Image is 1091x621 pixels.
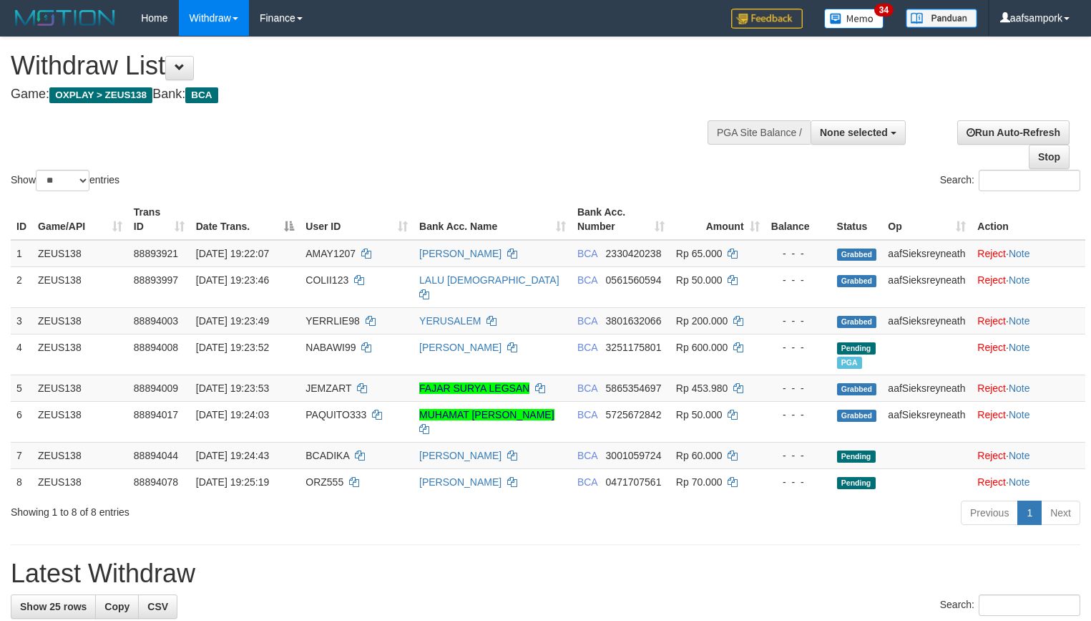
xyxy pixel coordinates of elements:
[606,315,662,327] span: Copy 3801632066 to clipboard
[11,334,32,375] td: 4
[961,501,1018,525] a: Previous
[134,248,178,259] span: 88893921
[837,275,877,287] span: Grabbed
[134,274,178,286] span: 88893997
[676,248,723,259] span: Rp 65.000
[771,448,826,463] div: - - -
[1041,501,1080,525] a: Next
[577,342,597,353] span: BCA
[577,450,597,461] span: BCA
[414,199,572,240] th: Bank Acc. Name: activate to sort column ascending
[11,266,32,307] td: 2
[824,9,884,29] img: Button%20Memo.svg
[11,170,119,191] label: Show entries
[771,273,826,287] div: - - -
[972,442,1085,468] td: ·
[676,274,723,286] span: Rp 50.000
[676,409,723,420] span: Rp 50.000
[305,274,348,286] span: COLII123
[882,266,972,307] td: aafSieksreyneath
[1009,409,1030,420] a: Note
[940,170,1080,191] label: Search:
[11,594,96,619] a: Show 25 rows
[676,315,728,327] span: Rp 200.000
[190,199,300,240] th: Date Trans.: activate to sort column descending
[771,340,826,355] div: - - -
[820,127,888,138] span: None selected
[305,342,356,353] span: NABAWI99
[1029,145,1070,169] a: Stop
[196,476,269,488] span: [DATE] 19:25:19
[419,315,481,327] a: YERUSALEM
[837,451,876,463] span: Pending
[49,87,152,103] span: OXPLAY > ZEUS138
[606,248,662,259] span: Copy 2330420238 to clipboard
[134,409,178,420] span: 88894017
[979,594,1080,616] input: Search:
[11,307,32,334] td: 3
[1009,450,1030,461] a: Note
[1009,274,1030,286] a: Note
[134,342,178,353] span: 88894008
[11,559,1080,588] h1: Latest Withdraw
[765,199,831,240] th: Balance
[979,170,1080,191] input: Search:
[837,477,876,489] span: Pending
[957,120,1070,145] a: Run Auto-Refresh
[972,199,1085,240] th: Action
[977,248,1006,259] a: Reject
[11,199,32,240] th: ID
[940,594,1080,616] label: Search:
[196,382,269,394] span: [DATE] 19:23:53
[972,334,1085,375] td: ·
[300,199,414,240] th: User ID: activate to sort column ascending
[837,249,877,261] span: Grabbed
[577,409,597,420] span: BCA
[676,476,723,488] span: Rp 70.000
[577,274,597,286] span: BCA
[977,450,1006,461] a: Reject
[11,52,713,80] h1: Withdraw List
[771,475,826,489] div: - - -
[32,401,128,442] td: ZEUS138
[95,594,139,619] a: Copy
[11,468,32,495] td: 8
[1009,476,1030,488] a: Note
[11,240,32,267] td: 1
[134,450,178,461] span: 88894044
[128,199,190,240] th: Trans ID: activate to sort column ascending
[11,442,32,468] td: 7
[134,315,178,327] span: 88894003
[606,274,662,286] span: Copy 0561560594 to clipboard
[906,9,977,28] img: panduan.png
[977,342,1006,353] a: Reject
[147,601,168,612] span: CSV
[577,476,597,488] span: BCA
[972,266,1085,307] td: ·
[606,409,662,420] span: Copy 5725672842 to clipboard
[104,601,129,612] span: Copy
[32,334,128,375] td: ZEUS138
[134,382,178,394] span: 88894009
[419,450,502,461] a: [PERSON_NAME]
[606,342,662,353] span: Copy 3251175801 to clipboard
[837,410,877,422] span: Grabbed
[20,601,87,612] span: Show 25 rows
[837,383,877,395] span: Grabbed
[134,476,178,488] span: 88894078
[419,342,502,353] a: [PERSON_NAME]
[196,450,269,461] span: [DATE] 19:24:43
[882,307,972,334] td: aafSieksreyneath
[419,248,502,259] a: [PERSON_NAME]
[196,274,269,286] span: [DATE] 19:23:46
[831,199,883,240] th: Status
[977,315,1006,327] a: Reject
[972,468,1085,495] td: ·
[837,316,877,328] span: Grabbed
[771,408,826,422] div: - - -
[577,382,597,394] span: BCA
[1009,342,1030,353] a: Note
[676,342,728,353] span: Rp 600.000
[196,409,269,420] span: [DATE] 19:24:03
[606,450,662,461] span: Copy 3001059724 to clipboard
